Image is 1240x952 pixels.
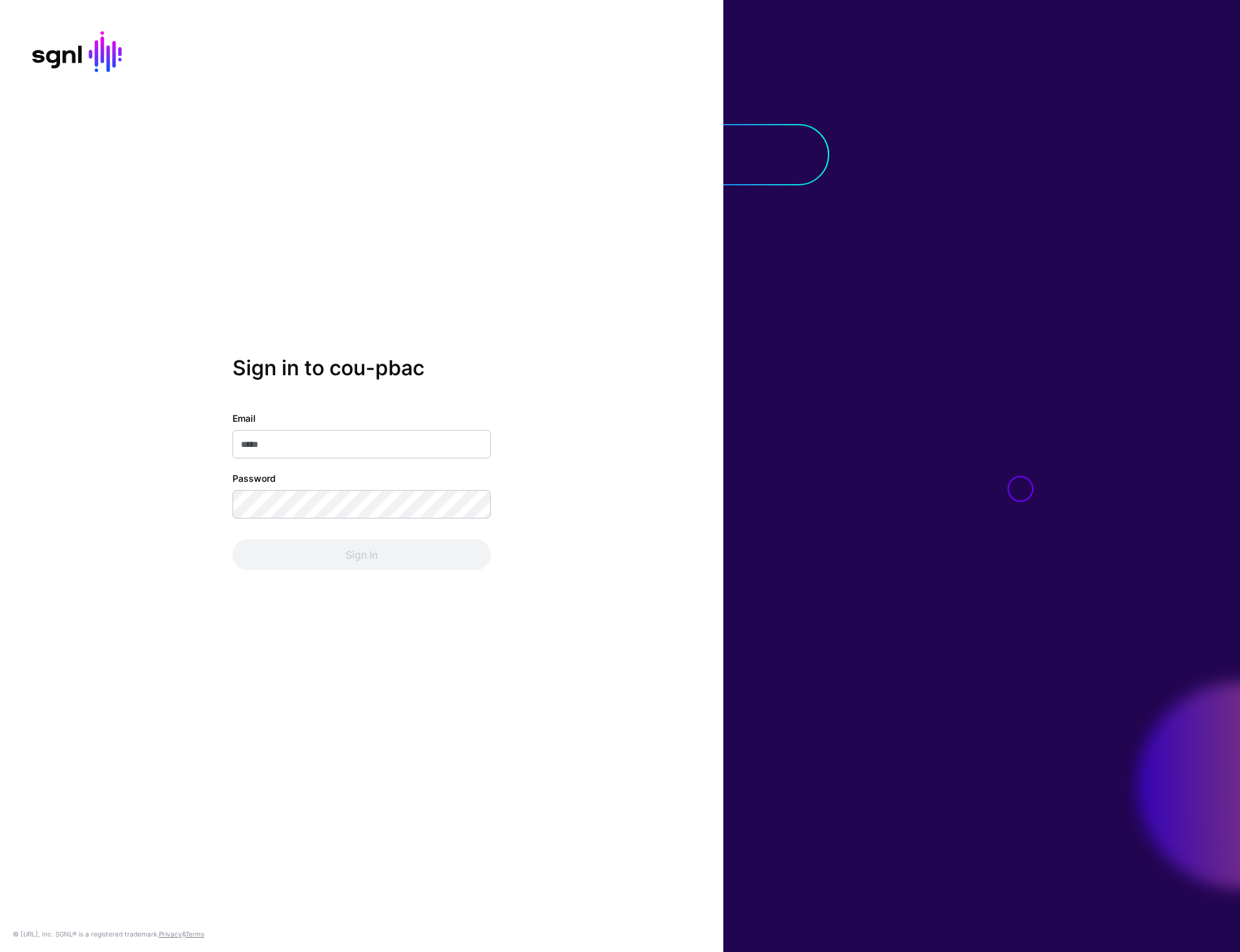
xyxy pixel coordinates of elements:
a: Privacy [159,930,182,938]
h2: Sign in to cou-pbac [232,356,491,380]
a: Terms [185,930,204,938]
label: Password [232,471,276,485]
label: Email [232,411,256,425]
div: © [URL], Inc. SGNL® is a registered trademark. & [13,929,204,939]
